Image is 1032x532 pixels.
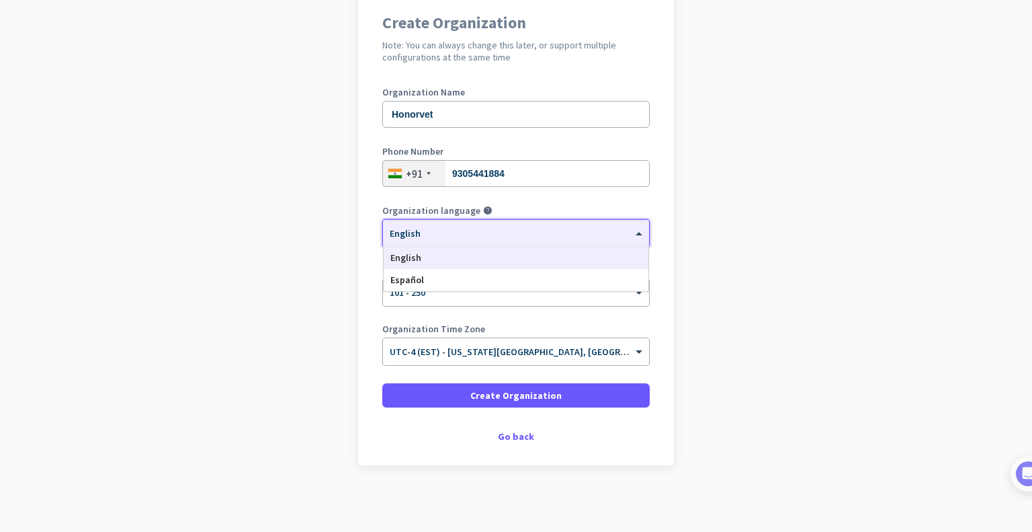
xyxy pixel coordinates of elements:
[382,324,650,334] label: Organization Time Zone
[406,167,423,180] div: +91
[382,265,650,274] label: Organization Size (Optional)
[382,101,650,128] input: What is the name of your organization?
[470,389,562,402] span: Create Organization
[382,87,650,97] label: Organization Name
[382,383,650,408] button: Create Organization
[382,15,650,31] h1: Create Organization
[390,252,421,264] span: English
[382,39,650,63] h2: Note: You can always change this later, or support multiple configurations at the same time
[382,147,650,156] label: Phone Number
[382,206,480,215] label: Organization language
[483,206,492,215] i: help
[382,432,650,441] div: Go back
[390,274,424,286] span: Español
[382,160,650,187] input: 74104 10123
[384,247,648,291] div: Options List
